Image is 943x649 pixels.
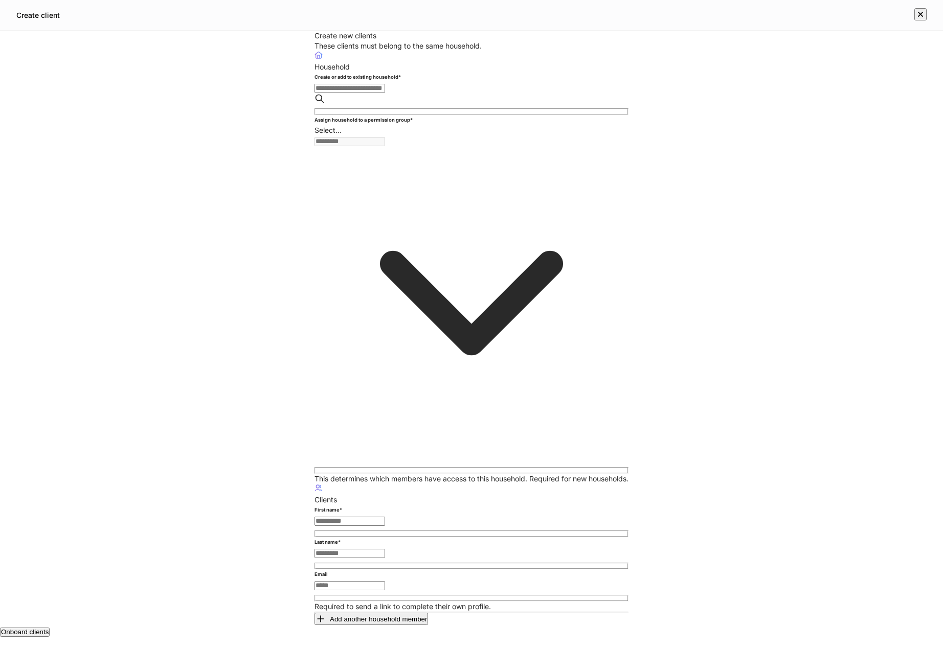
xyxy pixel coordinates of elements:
h6: Create or add to existing household [315,72,401,82]
div: Household [315,62,628,72]
h5: Create client [16,10,60,20]
button: Add another household member [315,613,428,625]
div: Clients [315,495,628,505]
div: Onboard clients [1,629,49,635]
div: Select... [315,125,628,135]
div: Create new clients [315,31,628,41]
h6: Last name [315,537,341,547]
h6: Assign household to a permission group [315,115,413,125]
h6: Email [315,569,328,580]
h6: First name [315,505,342,515]
p: Required to send a link to complete their own profile. [315,601,628,612]
div: Add another household member [316,614,427,624]
div: These clients must belong to the same household. [315,41,628,51]
p: This determines which members have access to this household. Required for new households. [315,474,628,484]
